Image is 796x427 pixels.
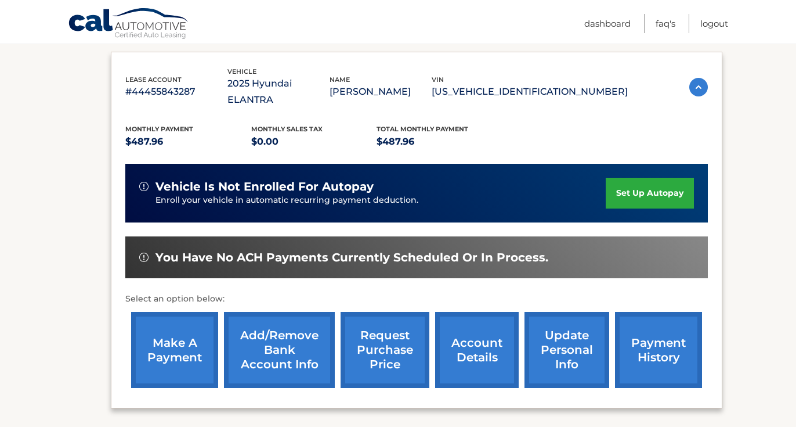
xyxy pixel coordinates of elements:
span: You have no ACH payments currently scheduled or in process. [155,250,548,265]
a: request purchase price [341,312,429,388]
a: make a payment [131,312,218,388]
img: alert-white.svg [139,253,149,262]
a: account details [435,312,519,388]
a: Cal Automotive [68,8,190,41]
p: $0.00 [251,134,377,150]
p: 2025 Hyundai ELANTRA [227,76,330,108]
img: accordion-active.svg [689,78,708,96]
span: Total Monthly Payment [377,125,468,133]
p: $487.96 [125,134,251,150]
p: Select an option below: [125,292,708,306]
a: payment history [615,312,702,388]
p: [US_VEHICLE_IDENTIFICATION_NUMBER] [432,84,628,100]
span: Monthly Payment [125,125,193,133]
a: FAQ's [656,14,675,33]
img: alert-white.svg [139,182,149,191]
a: Add/Remove bank account info [224,312,335,388]
a: update personal info [524,312,609,388]
a: set up autopay [606,178,694,209]
a: Dashboard [584,14,631,33]
p: [PERSON_NAME] [330,84,432,100]
a: Logout [700,14,728,33]
span: name [330,76,350,84]
p: Enroll your vehicle in automatic recurring payment deduction. [155,194,606,207]
span: vehicle [227,67,256,76]
p: $487.96 [377,134,502,150]
p: #44455843287 [125,84,227,100]
span: lease account [125,76,182,84]
span: vehicle is not enrolled for autopay [155,180,374,194]
span: Monthly sales Tax [251,125,323,133]
span: vin [432,76,444,84]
